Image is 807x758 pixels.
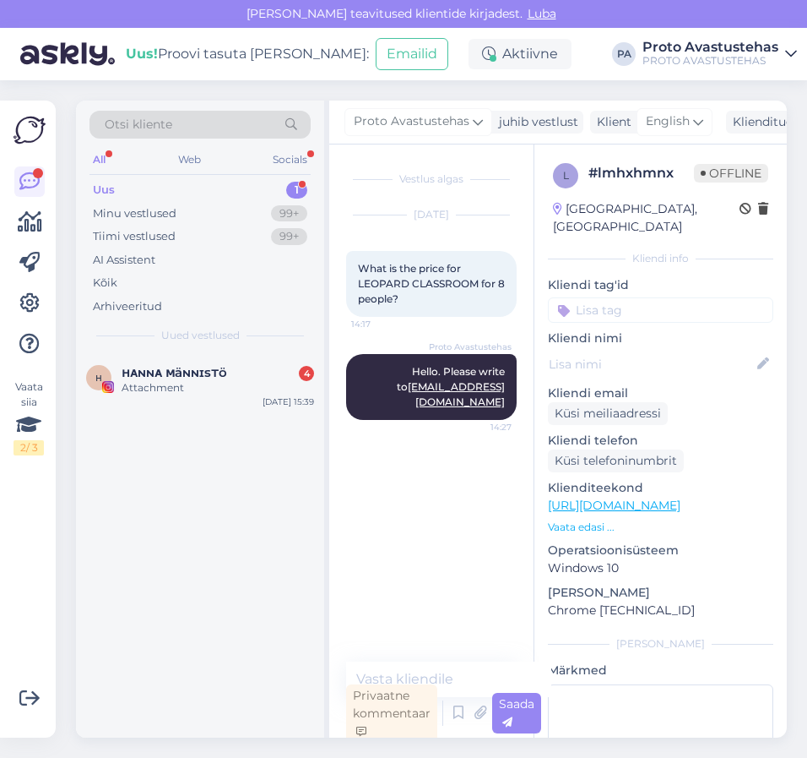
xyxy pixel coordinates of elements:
div: Socials [269,149,311,171]
span: ʜ [95,371,102,384]
p: Kliendi email [548,384,773,402]
div: Minu vestlused [93,205,176,222]
button: Emailid [376,38,448,70]
div: Vaata siia [14,379,44,455]
a: [URL][DOMAIN_NAME] [548,498,680,513]
div: Kõik [93,275,117,292]
div: PROTO AVASTUSTEHAS [642,54,778,68]
input: Lisa tag [548,297,773,323]
div: AI Assistent [93,252,155,269]
span: Hello. Please write to [397,365,507,408]
div: # lmhxhmnx [588,163,694,183]
a: Proto AvastustehasPROTO AVASTUSTEHAS [642,41,797,68]
div: Aktiivne [468,39,571,69]
p: [PERSON_NAME] [548,584,773,602]
p: Kliendi tag'id [548,276,773,294]
p: Operatsioonisüsteem [548,542,773,559]
span: 14:27 [448,421,512,434]
div: Vestlus algas [346,172,517,187]
div: Klienditugi [726,113,798,131]
div: Proto Avastustehas [642,41,778,54]
span: 14:17 [351,318,414,330]
div: [GEOGRAPHIC_DATA], [GEOGRAPHIC_DATA] [553,200,739,236]
p: Kliendi telefon [548,432,773,450]
div: Attachment [122,380,314,395]
div: 2 / 3 [14,440,44,455]
div: Klient [590,113,631,131]
div: [DATE] [346,207,517,222]
p: Windows 10 [548,559,773,577]
span: Proto Avastustehas [429,341,512,353]
span: Offline [694,164,768,183]
div: 99+ [271,205,307,222]
span: Saada [499,696,534,729]
span: l [563,169,569,182]
div: [DATE] 15:39 [263,395,314,408]
b: Uus! [126,46,158,62]
span: Proto Avastustehas [354,112,469,131]
p: Klienditeekond [548,479,773,497]
div: 1 [286,182,307,199]
div: Küsi meiliaadressi [548,402,668,425]
div: Proovi tasuta [PERSON_NAME]: [126,44,369,64]
p: Kliendi nimi [548,330,773,347]
p: Märkmed [548,662,773,679]
a: [EMAIL_ADDRESS][DOMAIN_NAME] [408,380,505,408]
div: 4 [299,366,314,381]
div: juhib vestlust [492,113,578,131]
div: 99+ [271,228,307,245]
div: Küsi telefoninumbrit [548,450,684,472]
span: Uued vestlused [161,328,240,343]
input: Lisa nimi [549,355,754,374]
span: English [646,112,690,131]
div: Privaatne kommentaar [346,684,437,743]
div: [PERSON_NAME] [548,636,773,652]
span: ʜᴀɴɴᴀ ᴍäɴɴɪsᴛö [122,365,227,380]
div: Uus [93,182,115,199]
div: Arhiveeritud [93,298,162,315]
div: Tiimi vestlused [93,228,176,245]
div: PA [612,42,636,66]
span: Otsi kliente [105,116,172,134]
span: What is the price for LEOPARD CLASSROOM for 8 people? [358,262,507,305]
p: Vaata edasi ... [548,520,773,535]
div: Web [175,149,204,171]
img: Askly Logo [14,114,46,146]
p: Chrome [TECHNICAL_ID] [548,602,773,619]
span: Luba [523,6,561,21]
div: Kliendi info [548,251,773,266]
div: All [89,149,109,171]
